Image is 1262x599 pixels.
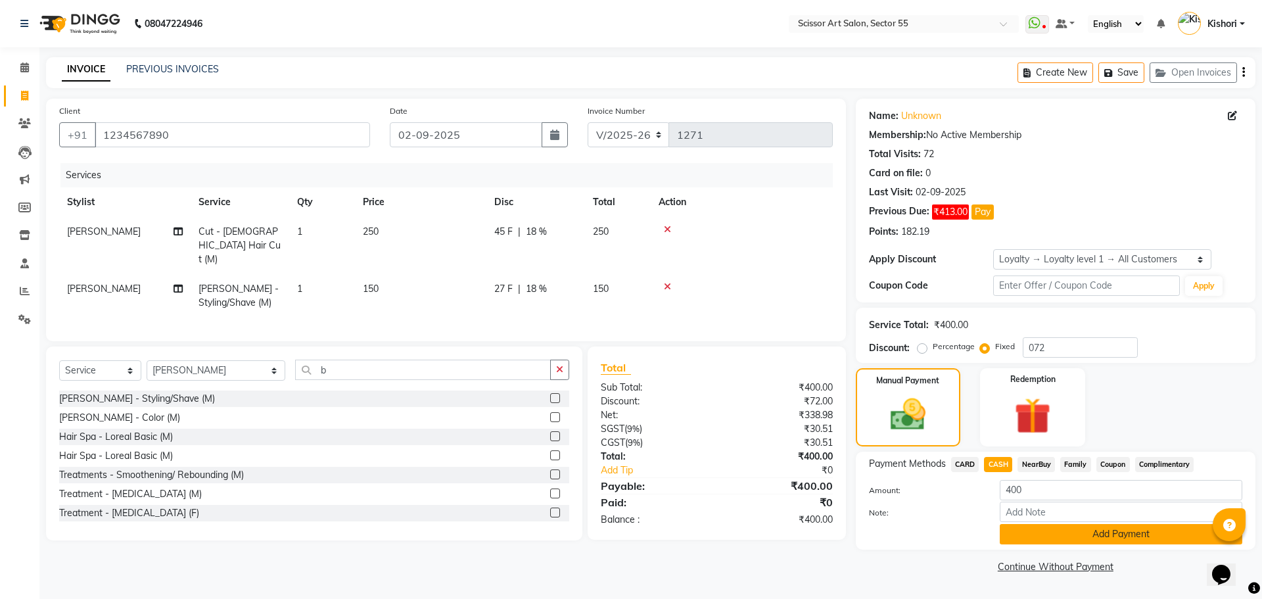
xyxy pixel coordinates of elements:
button: Save [1098,62,1144,83]
label: Date [390,105,408,117]
img: _gift.svg [1003,393,1062,439]
div: 0 [925,166,931,180]
a: Continue Without Payment [858,560,1253,574]
label: Fixed [995,341,1015,352]
button: Apply [1185,276,1223,296]
input: Amount [1000,480,1242,500]
a: PREVIOUS INVOICES [126,63,219,75]
span: 45 F [494,225,513,239]
input: Search by Name/Mobile/Email/Code [95,122,370,147]
button: Create New [1017,62,1093,83]
span: [PERSON_NAME] [67,283,141,295]
div: 72 [923,147,934,161]
div: ₹30.51 [716,436,842,450]
div: Previous Due: [869,204,929,220]
span: CASH [984,457,1012,472]
span: Kishori [1207,17,1237,31]
div: ( ) [591,436,716,450]
span: Family [1060,457,1091,472]
div: ₹338.98 [716,408,842,422]
span: 150 [593,283,609,295]
div: ₹400.00 [934,318,968,332]
a: INVOICE [62,58,110,82]
label: Manual Payment [876,375,939,387]
th: Disc [486,187,585,217]
div: Membership: [869,128,926,142]
div: ₹400.00 [716,478,842,494]
input: Search or Scan [295,360,551,380]
div: ₹72.00 [716,395,842,408]
div: ₹400.00 [716,381,842,395]
span: Cut - [DEMOGRAPHIC_DATA] Hair Cut (M) [199,226,281,265]
div: ₹0 [716,494,842,510]
span: 18 % [526,282,547,296]
div: Service Total: [869,318,929,332]
button: +91 [59,122,96,147]
label: Amount: [859,485,990,496]
th: Total [585,187,651,217]
span: 9% [627,423,640,434]
img: _cash.svg [879,395,937,435]
th: Action [651,187,833,217]
div: Paid: [591,494,716,510]
input: Add Note [1000,502,1242,522]
span: Payment Methods [869,457,946,471]
span: [PERSON_NAME] - Styling/Shave (M) [199,283,279,308]
div: 02-09-2025 [916,185,966,199]
input: Enter Offer / Coupon Code [993,276,1180,296]
div: Apply Discount [869,252,993,266]
a: Unknown [901,109,941,123]
div: Points: [869,225,899,239]
span: CGST [601,437,625,448]
th: Service [191,187,289,217]
th: Stylist [59,187,191,217]
div: Net: [591,408,716,422]
div: [PERSON_NAME] - Color (M) [59,411,180,425]
div: Services [60,163,843,187]
div: Discount: [869,341,910,355]
div: Discount: [591,395,716,408]
img: Kishori [1178,12,1201,35]
a: Add Tip [591,464,737,477]
span: | [518,282,521,296]
button: Open Invoices [1150,62,1237,83]
div: Name: [869,109,899,123]
div: Balance : [591,513,716,527]
div: Hair Spa - Loreal Basic (M) [59,430,173,444]
div: ₹30.51 [716,422,842,436]
span: Complimentary [1135,457,1194,472]
span: [PERSON_NAME] [67,226,141,237]
div: Total Visits: [869,147,921,161]
div: Treatment - [MEDICAL_DATA] (M) [59,487,202,501]
span: SGST [601,423,624,435]
button: Add Payment [1000,524,1242,544]
div: ( ) [591,422,716,436]
span: 27 F [494,282,513,296]
div: Last Visit: [869,185,913,199]
th: Price [355,187,486,217]
th: Qty [289,187,355,217]
label: Invoice Number [588,105,645,117]
label: Note: [859,507,990,519]
div: ₹0 [737,464,842,477]
span: 150 [363,283,379,295]
span: | [518,225,521,239]
div: Treatments - Smoothening/ Rebounding (M) [59,468,244,482]
div: Treatment - [MEDICAL_DATA] (F) [59,506,199,520]
span: 1 [297,226,302,237]
span: ₹413.00 [932,204,969,220]
div: 182.19 [901,225,929,239]
label: Client [59,105,80,117]
div: Coupon Code [869,279,993,293]
label: Redemption [1010,373,1056,385]
div: ₹400.00 [716,513,842,527]
span: 250 [363,226,379,237]
div: Sub Total: [591,381,716,395]
iframe: chat widget [1207,546,1249,586]
div: No Active Membership [869,128,1242,142]
span: Coupon [1096,457,1130,472]
span: 18 % [526,225,547,239]
div: Total: [591,450,716,464]
button: Pay [971,204,994,220]
span: Total [601,361,631,375]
